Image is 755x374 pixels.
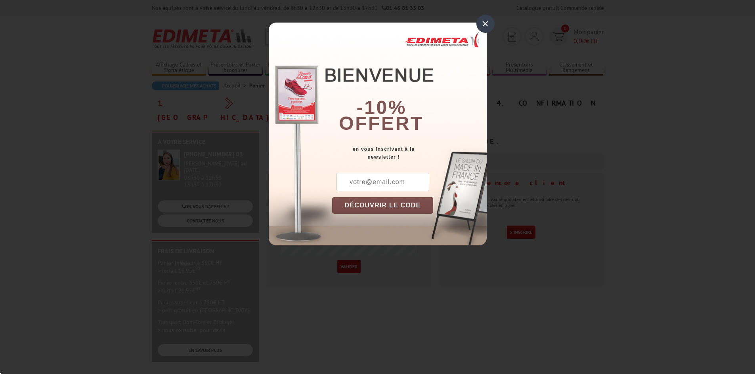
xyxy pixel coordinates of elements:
input: votre@email.com [336,173,429,191]
div: × [476,15,495,33]
b: -10% [357,97,407,118]
button: DÉCOUVRIR LE CODE [332,197,434,214]
font: offert [339,113,424,134]
div: en vous inscrivant à la newsletter ! [332,145,487,161]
